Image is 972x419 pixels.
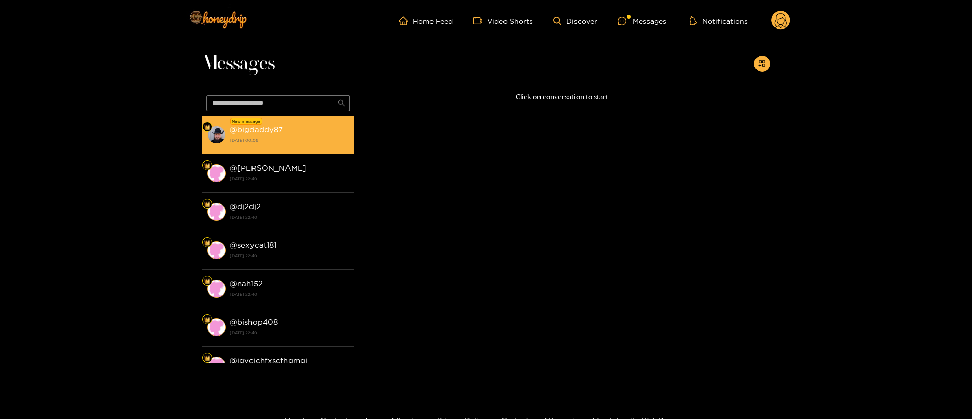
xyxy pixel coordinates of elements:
[207,318,226,336] img: conversation
[204,317,210,323] img: Fan Level
[207,357,226,375] img: conversation
[230,213,349,222] strong: [DATE] 22:40
[230,279,263,288] strong: @ nah152
[334,95,350,111] button: search
[230,290,349,299] strong: [DATE] 22:40
[204,278,210,284] img: Fan Level
[207,203,226,221] img: conversation
[230,125,283,134] strong: @ bigdaddy87
[473,16,533,25] a: Video Shorts
[687,16,751,26] button: Notifications
[230,328,349,337] strong: [DATE] 22:40
[354,91,770,103] p: Click on conversation to start
[204,163,210,169] img: Fan Level
[230,241,276,249] strong: @ sexycat181
[202,52,275,76] span: Messages
[207,164,226,182] img: conversation
[204,124,210,130] img: Fan Level
[204,240,210,246] img: Fan Level
[204,355,210,361] img: Fan Level
[230,136,349,145] strong: [DATE] 00:06
[399,16,453,25] a: Home Feed
[230,318,278,326] strong: @ bishop408
[230,174,349,183] strong: [DATE] 22:40
[230,164,306,172] strong: @ [PERSON_NAME]
[473,16,487,25] span: video-camera
[230,202,261,211] strong: @ dj2dj2
[618,15,666,27] div: Messages
[758,60,766,68] span: appstore-add
[230,251,349,260] strong: [DATE] 22:40
[338,99,345,108] span: search
[207,126,226,144] img: conversation
[230,356,307,365] strong: @ jgvcjchfxscfhgmgj
[207,280,226,298] img: conversation
[204,201,210,207] img: Fan Level
[754,56,770,72] button: appstore-add
[230,118,262,125] div: New message
[553,17,597,25] a: Discover
[399,16,413,25] span: home
[207,241,226,259] img: conversation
